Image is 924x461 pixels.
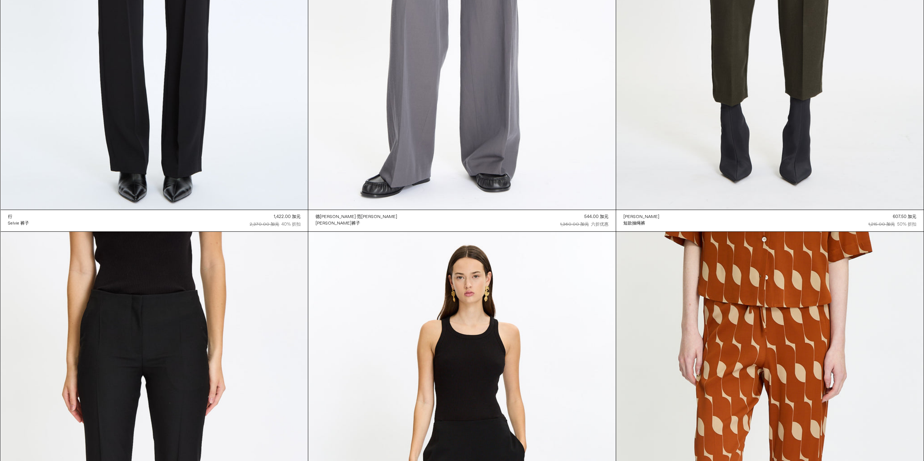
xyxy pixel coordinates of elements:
font: 607.50 加元 [893,214,916,220]
font: 1,215.00 加元 [868,222,895,227]
a: 德[PERSON_NAME]·范[PERSON_NAME] [316,214,397,220]
font: 40% 折扣 [281,222,301,227]
font: [PERSON_NAME]裤子 [316,221,360,226]
a: 短款抽绳裤 [623,220,659,227]
a: [PERSON_NAME] [623,214,659,220]
font: 行 [8,214,12,220]
font: 短款抽绳裤 [623,221,645,226]
font: 50% 折扣 [897,222,916,227]
a: [PERSON_NAME]裤子 [316,220,397,227]
a: 行 [8,214,29,220]
font: 六折优惠 [591,222,608,227]
font: 544.00 加元 [584,214,608,220]
font: 1,422.00 加元 [274,214,301,220]
font: Selvie 裤子 [8,221,29,226]
font: 1,360.00 加元 [560,222,589,227]
font: 2,370.00 加元 [250,222,279,227]
a: Selvie 裤子 [8,220,29,227]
